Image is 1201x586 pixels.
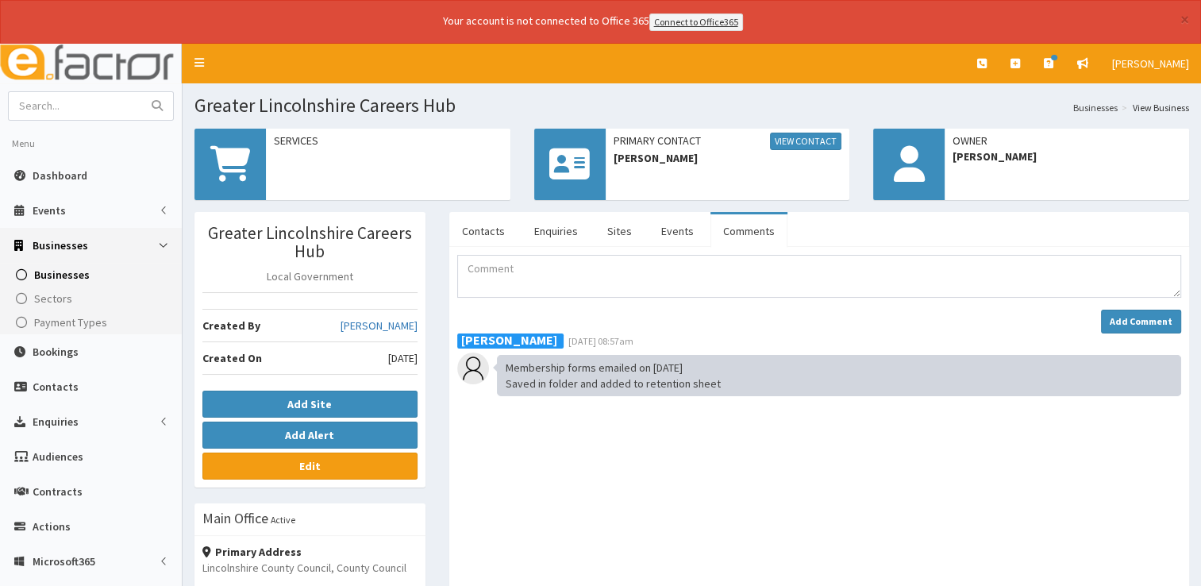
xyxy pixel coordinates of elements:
span: Contracts [33,484,83,499]
span: [DATE] [388,350,418,366]
a: Businesses [4,263,182,287]
span: [PERSON_NAME] [614,150,842,166]
a: Sites [595,214,645,248]
a: Businesses [1073,101,1118,114]
span: Sectors [34,291,72,306]
strong: Primary Address [202,545,302,559]
span: Microsoft365 [33,554,95,569]
h3: Greater Lincolnshire Careers Hub [202,224,418,260]
button: Add Comment [1101,310,1181,333]
span: Dashboard [33,168,87,183]
strong: Add Comment [1110,315,1172,327]
span: Actions [33,519,71,534]
textarea: Comment [457,255,1181,298]
span: Primary Contact [614,133,842,150]
span: Enquiries [33,414,79,429]
input: Search... [9,92,142,120]
a: View Contact [770,133,841,150]
b: Created By [202,318,260,333]
span: Audiences [33,449,83,464]
a: [PERSON_NAME] [1100,44,1201,83]
span: [PERSON_NAME] [953,148,1181,164]
span: Bookings [33,345,79,359]
div: Membership forms emailed on [DATE] Saved in folder and added to retention sheet [497,355,1181,396]
a: Payment Types [4,310,182,334]
button: Add Alert [202,422,418,449]
div: Your account is not connected to Office 365 [129,13,1057,31]
a: Contacts [449,214,518,248]
a: Comments [710,214,787,248]
small: Active [271,514,295,526]
span: Events [33,203,66,218]
b: Add Site [287,397,332,411]
span: Contacts [33,380,79,394]
span: Services [274,133,502,148]
a: Enquiries [522,214,591,248]
h3: Main Office [202,511,268,526]
a: Edit [202,453,418,480]
li: View Business [1118,101,1189,114]
button: × [1180,11,1189,28]
p: Local Government [202,268,418,284]
b: [PERSON_NAME] [461,332,557,348]
h1: Greater Lincolnshire Careers Hub [194,95,1189,116]
a: [PERSON_NAME] [341,318,418,333]
b: Created On [202,351,262,365]
span: [PERSON_NAME] [1112,56,1189,71]
span: Businesses [33,238,88,253]
b: Edit [299,459,321,473]
span: Payment Types [34,315,107,330]
a: Events [649,214,706,248]
b: Add Alert [285,428,334,442]
p: Lincolnshire County Council, County Council [202,560,418,576]
a: Sectors [4,287,182,310]
span: Owner [953,133,1181,148]
span: [DATE] 08:57am [568,335,633,347]
a: Connect to Office365 [649,13,743,31]
span: Businesses [34,268,90,282]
